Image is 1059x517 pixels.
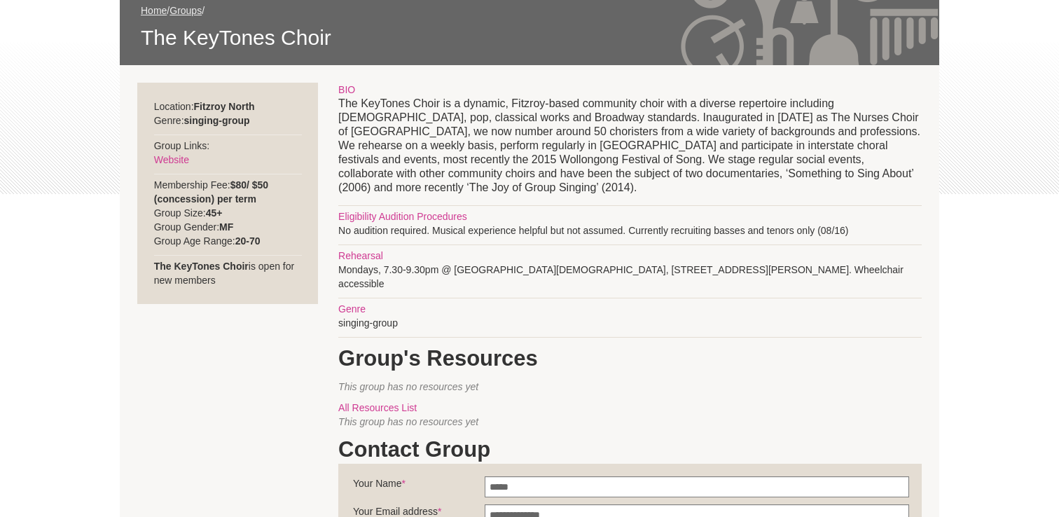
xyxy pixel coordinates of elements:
strong: Fitzroy North [194,101,255,112]
div: All Resources List [338,401,922,415]
strong: singing-group [184,115,250,126]
a: Website [154,154,189,165]
div: Eligibility Audition Procedures [338,209,922,223]
h1: Contact Group [338,436,922,464]
strong: MF [219,221,233,233]
p: The KeyTones Choir is a dynamic, Fitzroy-based community choir with a diverse repertoire includin... [338,97,922,195]
div: Rehearsal [338,249,922,263]
span: The KeyTones Choir [141,25,918,51]
strong: The KeyTones Choir [154,261,249,272]
span: This group has no resources yet [338,381,478,392]
div: Genre [338,302,922,316]
div: / / [141,4,918,51]
div: BIO [338,83,922,97]
label: Your Name [353,476,485,497]
h1: Group's Resources [338,345,922,373]
span: This group has no resources yet [338,416,478,427]
a: Groups [169,5,202,16]
strong: 45+ [206,207,223,219]
div: Location: Genre: Group Links: Membership Fee: Group Size: Group Gender: Group Age Range: is open ... [137,83,319,304]
strong: $80/ $50 (concession) per term [154,179,268,205]
a: Home [141,5,167,16]
strong: 20-70 [235,235,261,247]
